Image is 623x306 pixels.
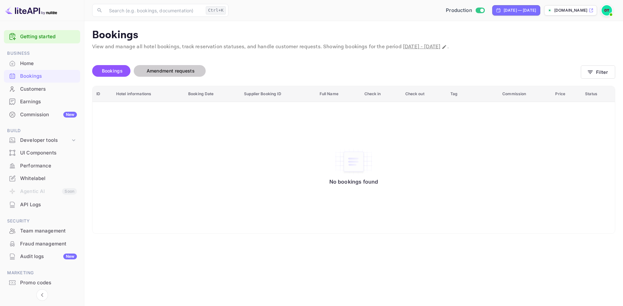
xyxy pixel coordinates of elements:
[551,86,581,102] th: Price
[20,149,77,157] div: UI Components
[112,86,184,102] th: Hotel informations
[20,240,77,248] div: Fraud management
[20,227,77,235] div: Team management
[20,98,77,106] div: Earnings
[92,29,615,42] p: Bookings
[4,225,80,237] div: Team management
[4,108,80,120] a: CommissionNew
[4,50,80,57] span: Business
[240,86,315,102] th: Supplier Booking ID
[602,5,612,16] img: Oussama Tali
[63,254,77,259] div: New
[4,83,80,95] a: Customers
[20,279,77,287] div: Promo codes
[581,86,615,102] th: Status
[36,289,48,301] button: Collapse navigation
[4,277,80,289] a: Promo codes
[4,70,80,83] div: Bookings
[446,7,472,14] span: Production
[20,162,77,170] div: Performance
[20,137,70,144] div: Developer tools
[554,7,587,13] p: [DOMAIN_NAME]
[4,96,80,108] a: Earnings
[147,68,195,74] span: Amendment requests
[92,43,615,51] p: View and manage all hotel bookings, track reservation statuses, and handle customer requests. Sho...
[20,111,77,119] div: Commission
[20,85,77,93] div: Customers
[4,250,80,262] a: Audit logsNew
[4,70,80,82] a: Bookings
[184,86,240,102] th: Booking Date
[329,178,378,185] p: No bookings found
[5,5,57,16] img: LiteAPI logo
[4,160,80,172] div: Performance
[334,148,373,175] img: No bookings found
[92,65,581,77] div: account-settings tabs
[4,147,80,159] a: UI Components
[4,30,80,43] div: Getting started
[4,172,80,184] a: Whitelabel
[102,68,123,74] span: Bookings
[20,253,77,260] div: Audit logs
[4,198,80,210] a: API Logs
[4,135,80,146] div: Developer tools
[206,6,226,15] div: Ctrl+K
[4,83,80,96] div: Customers
[504,7,536,13] div: [DATE] — [DATE]
[401,86,447,102] th: Check out
[4,57,80,69] a: Home
[20,73,77,80] div: Bookings
[63,112,77,118] div: New
[581,65,615,79] button: Filter
[441,44,447,50] button: Change date range
[4,218,80,225] span: Security
[20,60,77,67] div: Home
[316,86,360,102] th: Full Name
[92,86,615,233] table: booking table
[446,86,498,102] th: Tag
[4,238,80,250] div: Fraud management
[4,225,80,237] a: Team management
[20,201,77,209] div: API Logs
[92,86,112,102] th: ID
[4,238,80,250] a: Fraud management
[20,33,77,40] a: Getting started
[403,43,440,50] span: [DATE] - [DATE]
[4,57,80,70] div: Home
[360,86,401,102] th: Check in
[20,175,77,182] div: Whitelabel
[498,86,551,102] th: Commission
[4,160,80,172] a: Performance
[4,127,80,134] span: Build
[4,147,80,159] div: UI Components
[4,269,80,277] span: Marketing
[105,4,203,17] input: Search (e.g. bookings, documentation)
[4,277,80,289] div: Promo codes
[443,7,487,14] div: Switch to Sandbox mode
